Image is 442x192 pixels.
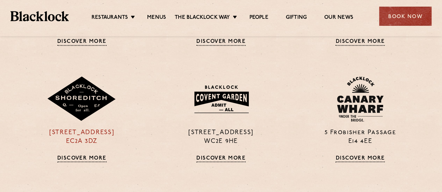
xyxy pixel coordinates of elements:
a: Restaurants [92,14,128,22]
a: Discover More [57,155,107,162]
a: Discover More [196,155,246,162]
a: Our News [324,14,353,22]
a: Discover More [57,39,107,46]
p: 5 Frobisher Passage E14 4EE [296,129,425,146]
img: BL_Textured_Logo-footer-cropped.svg [10,11,69,21]
img: BL_CW_Logo_Website.svg [337,76,384,122]
p: [STREET_ADDRESS] WC2E 9HE [157,129,285,146]
p: [STREET_ADDRESS] EC2A 3DZ [17,129,146,146]
a: Menus [147,14,166,22]
img: Shoreditch-stamp-v2-default.svg [47,76,117,122]
a: Discover More [335,39,385,46]
div: Book Now [379,7,432,26]
a: The Blacklock Way [175,14,230,22]
a: People [249,14,268,22]
img: BLA_1470_CoventGarden_Website_Solid.svg [187,81,255,117]
a: Gifting [286,14,307,22]
a: Discover More [196,39,246,46]
a: Discover More [335,155,385,162]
